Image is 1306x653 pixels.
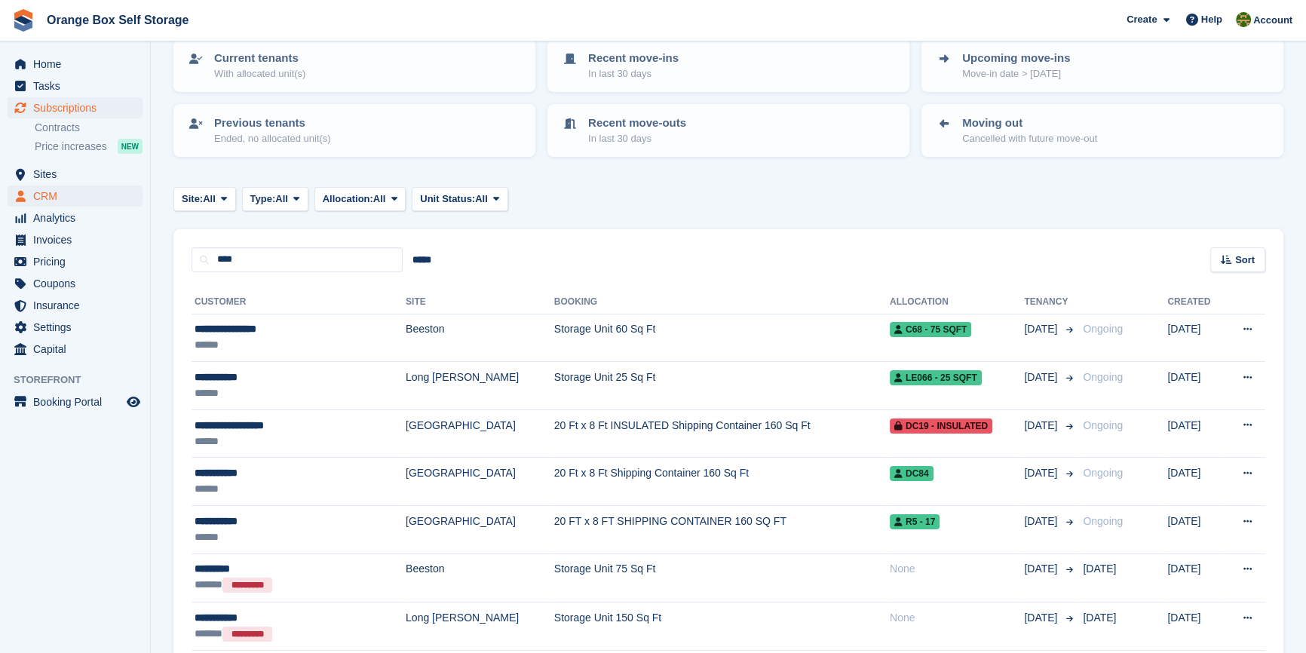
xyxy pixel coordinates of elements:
span: LE066 - 25 SQFT [890,370,982,385]
span: All [275,192,288,207]
span: Home [33,54,124,75]
span: [DATE] [1024,418,1060,434]
p: Recent move-ins [588,50,679,67]
p: In last 30 days [588,131,686,146]
span: [DATE] [1083,612,1116,624]
a: menu [8,391,143,412]
img: stora-icon-8386f47178a22dfd0bd8f6a31ec36ba5ce8667c1dd55bd0f319d3a0aa187defe.svg [12,9,35,32]
p: Previous tenants [214,115,331,132]
a: menu [8,164,143,185]
span: Allocation: [323,192,373,207]
a: Price increases NEW [35,138,143,155]
td: Storage Unit 60 Sq Ft [554,314,890,362]
td: [DATE] [1167,314,1224,362]
a: menu [8,229,143,250]
p: Ended, no allocated unit(s) [214,131,331,146]
td: Long [PERSON_NAME] [406,602,554,650]
th: Tenancy [1024,290,1077,314]
td: [DATE] [1167,602,1224,650]
p: Cancelled with future move-out [962,131,1097,146]
span: [DATE] [1083,563,1116,575]
td: Storage Unit 25 Sq Ft [554,362,890,410]
span: Help [1201,12,1222,27]
p: In last 30 days [588,66,679,81]
span: Account [1253,13,1292,28]
td: 20 Ft x 8 Ft Shipping Container 160 Sq Ft [554,458,890,506]
a: Preview store [124,393,143,411]
td: 20 FT x 8 FT SHIPPING CONTAINER 160 SQ FT [554,506,890,554]
span: Site: [182,192,203,207]
td: Beeston [406,314,554,362]
span: Capital [33,339,124,360]
td: [DATE] [1167,553,1224,602]
span: All [203,192,216,207]
td: [DATE] [1167,458,1224,506]
td: 20 Ft x 8 Ft INSULATED Shipping Container 160 Sq Ft [554,409,890,458]
span: Invoices [33,229,124,250]
td: Beeston [406,553,554,602]
span: Settings [33,317,124,338]
td: Long [PERSON_NAME] [406,362,554,410]
th: Allocation [890,290,1024,314]
a: menu [8,317,143,338]
span: All [475,192,488,207]
a: menu [8,97,143,118]
a: menu [8,295,143,316]
td: Storage Unit 75 Sq Ft [554,553,890,602]
a: menu [8,185,143,207]
span: Ongoing [1083,323,1123,335]
span: Subscriptions [33,97,124,118]
span: Ongoing [1083,371,1123,383]
a: Recent move-outs In last 30 days [549,106,908,155]
p: Current tenants [214,50,305,67]
th: Customer [192,290,406,314]
a: Current tenants With allocated unit(s) [175,41,534,90]
a: Previous tenants Ended, no allocated unit(s) [175,106,534,155]
span: Tasks [33,75,124,97]
span: [DATE] [1024,465,1060,481]
span: Booking Portal [33,391,124,412]
span: R5 - 17 [890,514,940,529]
td: Storage Unit 150 Sq Ft [554,602,890,650]
button: Allocation: All [314,187,406,212]
p: With allocated unit(s) [214,66,305,81]
a: menu [8,75,143,97]
td: [DATE] [1167,506,1224,554]
span: Ongoing [1083,419,1123,431]
span: Type: [250,192,276,207]
span: Create [1127,12,1157,27]
div: None [890,610,1024,626]
div: None [890,561,1024,577]
span: Pricing [33,251,124,272]
button: Type: All [242,187,308,212]
button: Unit Status: All [412,187,507,212]
span: C68 - 75 SQFT [890,322,971,337]
a: menu [8,251,143,272]
button: Site: All [173,187,236,212]
span: [DATE] [1024,610,1060,626]
span: Unit Status: [420,192,475,207]
th: Site [406,290,554,314]
span: Ongoing [1083,467,1123,479]
td: [GEOGRAPHIC_DATA] [406,458,554,506]
td: [GEOGRAPHIC_DATA] [406,409,554,458]
span: [DATE] [1024,369,1060,385]
th: Created [1167,290,1224,314]
span: [DATE] [1024,321,1060,337]
a: Moving out Cancelled with future move-out [923,106,1282,155]
span: Analytics [33,207,124,228]
span: Insurance [33,295,124,316]
td: [DATE] [1167,409,1224,458]
span: Storefront [14,372,150,388]
span: Sort [1235,253,1255,268]
p: Recent move-outs [588,115,686,132]
span: Coupons [33,273,124,294]
span: [DATE] [1024,514,1060,529]
a: menu [8,273,143,294]
span: CRM [33,185,124,207]
span: DC19 - INSULATED [890,418,992,434]
th: Booking [554,290,890,314]
span: DC84 [890,466,934,481]
a: menu [8,207,143,228]
div: NEW [118,139,143,154]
